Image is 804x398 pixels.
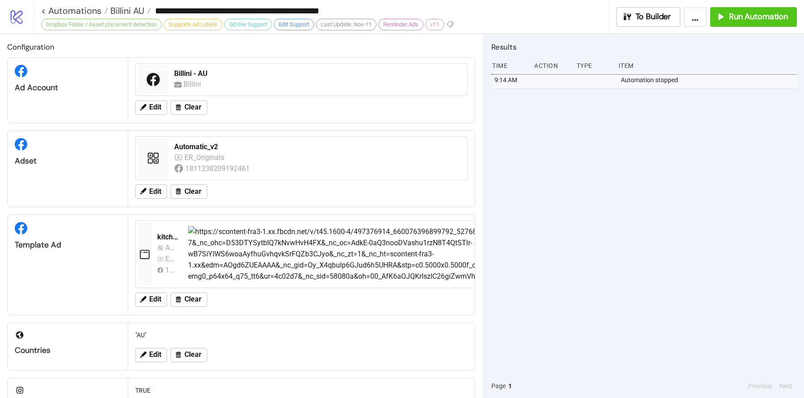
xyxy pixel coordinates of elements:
div: Automatic_v1 [165,242,177,253]
div: "AU" [132,327,471,344]
button: Clear [171,348,207,362]
div: Dropbox Folder / Asset placement detection [41,19,162,30]
div: 9:14 AM [494,71,529,88]
div: Adset [15,156,121,166]
div: Time [491,57,527,74]
span: Edit [149,103,161,111]
span: Clear [184,295,201,303]
button: 1 [506,381,515,391]
div: Last Update: Nov-11 [316,19,377,30]
button: Edit [135,101,167,115]
a: Billini AU [108,6,151,15]
div: Billini - AU [174,69,462,79]
button: Run Automation [710,7,797,27]
span: Page [491,381,506,391]
div: Ad Account [15,83,121,93]
button: Edit [135,348,167,362]
button: Next [777,381,795,391]
span: Clear [184,188,201,196]
button: Clear [171,101,207,115]
div: ER_Originals [165,253,177,264]
span: Clear [184,103,201,111]
h2: Configuration [7,41,475,53]
button: To Builder [616,7,681,27]
div: kitchn_template [157,232,181,242]
div: Automatic_v2 [174,142,462,152]
span: Run Automation [729,12,788,22]
div: Template Ad [15,240,121,250]
div: Billini [184,79,204,90]
button: Edit [135,293,167,307]
button: ... [684,7,707,27]
div: 1811238209192461 [185,163,251,174]
div: ER_Originals [184,152,226,163]
span: Edit [149,351,161,359]
h2: Results [491,41,797,53]
span: Edit [149,188,161,196]
div: v11 [425,19,444,30]
span: Clear [184,351,201,359]
img: https://scontent-fra3-1.xx.fbcdn.net/v/t45.1600-4/497376914_660076396899792_5276850276394003710_n... [188,226,685,282]
div: Reminder Ads [378,19,423,30]
div: Countries [15,345,121,356]
div: Automation stopped [620,71,799,88]
span: To Builder [636,12,671,22]
div: Edit Support [274,19,314,30]
div: Type [576,57,611,74]
button: Clear [171,293,207,307]
div: 1811238209192461 [165,264,177,276]
a: < Automations [41,6,108,15]
button: Clear [171,184,207,199]
div: Action [533,57,569,74]
button: Edit [135,184,167,199]
div: Item [618,57,797,74]
span: Edit [149,295,161,303]
button: Previous [745,381,775,391]
span: Billini AU [108,5,144,17]
div: Supports Ad Labels [163,19,222,30]
div: GDrive Support [224,19,272,30]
